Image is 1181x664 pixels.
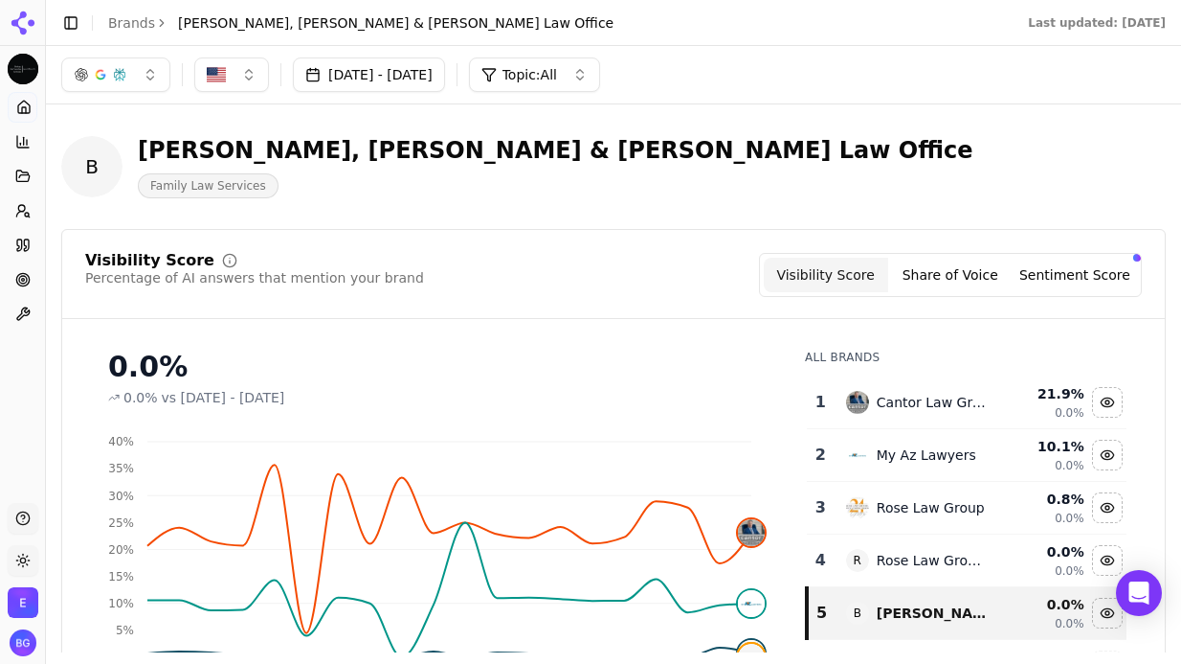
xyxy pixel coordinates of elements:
[807,429,1126,482] tr: 2my az lawyersMy Az Lawyers10.1%0.0%Hide my az lawyers data
[8,587,38,618] button: Open organization switcher
[814,496,827,519] div: 3
[8,587,38,618] img: Elite Legal Marketing
[116,624,134,637] tspan: 5%
[814,391,827,414] div: 1
[10,630,36,656] img: Brian Gomez
[108,490,134,503] tspan: 30%
[207,65,226,84] img: US
[807,587,1126,640] tr: 5B[PERSON_NAME], [PERSON_NAME] & [PERSON_NAME] Law Office0.0%0.0%Hide bishop, del vecchio & beeks...
[108,543,134,557] tspan: 20%
[846,496,869,519] img: rose law group
[807,535,1126,587] tr: 4RRose Law Group Pc0.0%0.0%Hide rose law group pc data
[162,388,285,407] span: vs [DATE] - [DATE]
[178,13,613,33] span: [PERSON_NAME], [PERSON_NAME] & [PERSON_NAME] Law Office
[877,551,989,570] div: Rose Law Group Pc
[8,54,38,84] img: Bishop, Del Vecchio & Beeks Law Office
[846,602,869,625] span: B
[1055,563,1084,579] span: 0.0%
[877,393,989,412] div: Cantor Law Group
[138,135,973,166] div: [PERSON_NAME], [PERSON_NAME] & [PERSON_NAME] Law Office
[846,444,869,467] img: my az lawyers
[814,549,827,572] div: 4
[1092,598,1123,629] button: Hide bishop, del vecchio & beeks law office data
[1092,440,1123,470] button: Hide my az lawyers data
[814,444,827,467] div: 2
[1004,542,1084,561] div: 0.0 %
[108,516,134,530] tspan: 25%
[1028,15,1166,31] div: Last updated: [DATE]
[1092,492,1123,523] button: Hide rose law group data
[738,519,765,546] img: cantor law group
[293,57,445,92] button: [DATE] - [DATE]
[807,377,1126,429] tr: 1cantor law groupCantor Law Group21.9%0.0%Hide cantor law group data
[10,630,36,656] button: Open user button
[1116,570,1162,616] div: Open Intercom Messenger
[764,258,888,292] button: Visibility Score
[1004,595,1084,614] div: 0.0 %
[108,597,134,610] tspan: 10%
[85,268,424,287] div: Percentage of AI answers that mention your brand
[108,570,134,584] tspan: 15%
[1004,490,1084,509] div: 0.8 %
[1055,616,1084,631] span: 0.0%
[807,482,1126,535] tr: 3rose law groupRose Law Group0.8%0.0%Hide rose law group data
[1055,405,1084,421] span: 0.0%
[1092,387,1123,418] button: Hide cantor law group data
[108,350,767,384] div: 0.0%
[108,13,613,33] nav: breadcrumb
[85,253,214,268] div: Visibility Score
[502,65,557,84] span: Topic: All
[8,54,38,84] button: Current brand: Bishop, Del Vecchio & Beeks Law Office
[738,590,765,617] img: my az lawyers
[108,462,134,475] tspan: 35%
[888,258,1013,292] button: Share of Voice
[877,604,989,623] div: [PERSON_NAME], [PERSON_NAME] & [PERSON_NAME] Law Office
[1092,545,1123,576] button: Hide rose law group pc data
[846,391,869,414] img: cantor law group
[138,173,279,198] span: Family Law Services
[61,136,123,197] span: B
[877,498,985,517] div: Rose Law Group
[108,435,134,448] tspan: 40%
[123,388,158,407] span: 0.0%
[846,549,869,572] span: R
[108,15,155,31] a: Brands
[1004,384,1084,403] div: 21.9 %
[805,350,1126,365] div: All Brands
[116,651,134,664] tspan: 0%
[1055,511,1084,526] span: 0.0%
[1013,258,1137,292] button: Sentiment Score
[1004,437,1084,456] div: 10.1 %
[1055,458,1084,473] span: 0.0%
[877,446,976,465] div: My Az Lawyers
[816,602,827,625] div: 5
